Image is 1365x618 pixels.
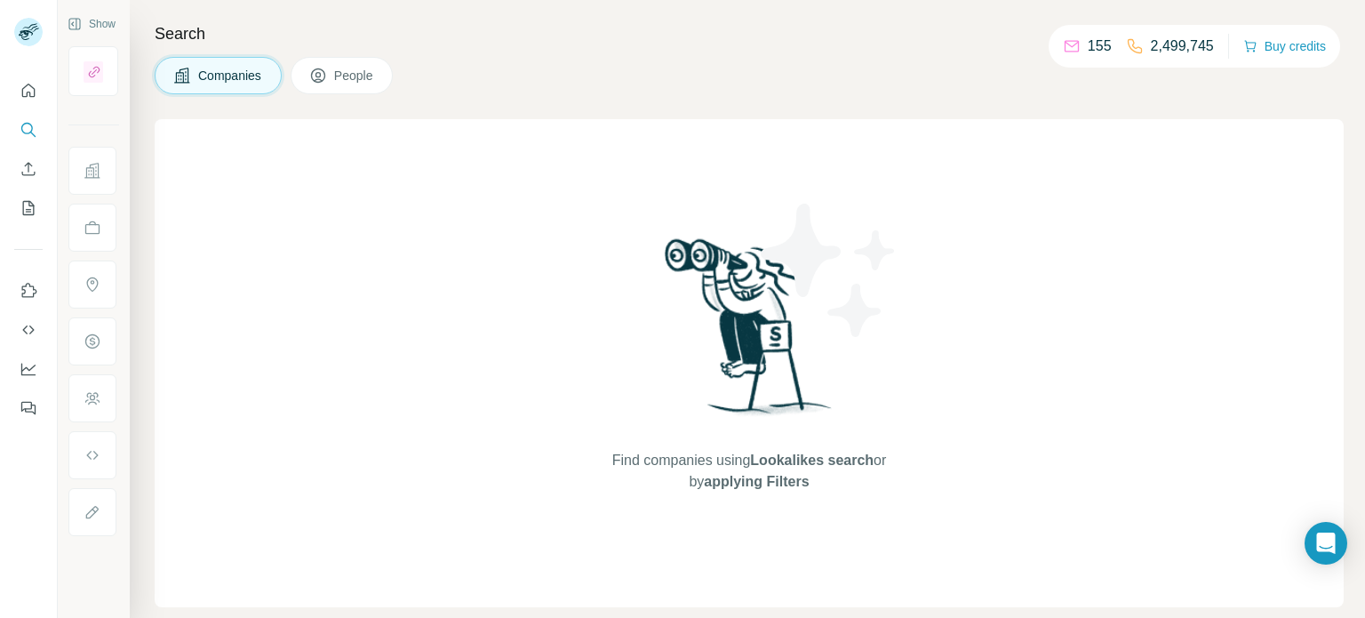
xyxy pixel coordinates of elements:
button: Use Surfe on LinkedIn [14,275,43,307]
span: Lookalikes search [750,453,874,468]
button: Quick start [14,75,43,107]
button: Feedback [14,392,43,424]
button: Dashboard [14,353,43,385]
span: Companies [198,67,263,84]
img: Surfe Illustration - Woman searching with binoculars [657,234,842,432]
button: Enrich CSV [14,153,43,185]
button: Search [14,114,43,146]
div: Open Intercom Messenger [1305,522,1347,565]
p: 155 [1088,36,1112,57]
h4: Search [155,21,1344,46]
span: Find companies using or by [607,450,891,493]
p: 2,499,745 [1151,36,1214,57]
button: Buy credits [1243,34,1326,59]
span: People [334,67,375,84]
button: My lists [14,192,43,224]
button: Use Surfe API [14,314,43,346]
img: Surfe Illustration - Stars [749,190,909,350]
span: applying Filters [704,474,809,489]
button: Show [55,11,128,37]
